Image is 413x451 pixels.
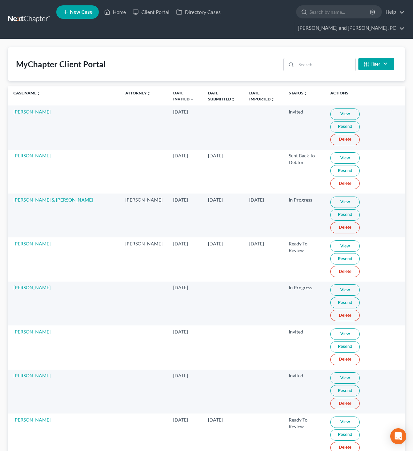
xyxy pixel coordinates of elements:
[283,150,325,194] td: Sent Back To Debtor
[330,121,360,133] a: Resend
[283,105,325,149] td: Invited
[330,385,360,396] a: Resend
[330,266,360,277] a: Delete
[330,341,360,353] a: Resend
[330,354,360,365] a: Delete
[13,417,51,423] a: [PERSON_NAME]
[330,253,360,265] a: Resend
[173,373,188,378] span: [DATE]
[13,329,51,334] a: [PERSON_NAME]
[208,241,223,246] span: [DATE]
[330,178,360,189] a: Delete
[309,6,371,18] input: Search by name...
[173,197,188,203] span: [DATE]
[173,241,188,246] span: [DATE]
[330,310,360,321] a: Delete
[283,194,325,237] td: In Progress
[283,282,325,325] td: In Progress
[382,6,405,18] a: Help
[283,370,325,414] td: Invited
[173,153,188,158] span: [DATE]
[208,417,223,423] span: [DATE]
[249,90,275,101] a: Date Importedunfold_more
[173,109,188,115] span: [DATE]
[13,197,93,203] a: [PERSON_NAME] & [PERSON_NAME]
[358,58,394,70] button: Filter
[330,197,360,208] a: View
[13,373,51,378] a: [PERSON_NAME]
[37,91,41,95] i: unfold_more
[330,398,360,409] a: Delete
[390,428,406,444] div: Open Intercom Messenger
[249,241,264,246] span: [DATE]
[330,165,360,176] a: Resend
[190,97,194,101] i: expand_less
[325,86,405,105] th: Actions
[173,329,188,334] span: [DATE]
[147,91,151,95] i: unfold_more
[13,153,51,158] a: [PERSON_NAME]
[271,97,275,101] i: unfold_more
[330,152,360,164] a: View
[294,22,405,34] a: [PERSON_NAME] and [PERSON_NAME], PC
[330,108,360,120] a: View
[16,59,106,70] div: MyChapter Client Portal
[330,372,360,384] a: View
[330,240,360,252] a: View
[231,97,235,101] i: unfold_more
[249,197,264,203] span: [DATE]
[120,194,168,237] td: [PERSON_NAME]
[296,58,355,71] input: Search...
[173,6,224,18] a: Directory Cases
[283,237,325,281] td: Ready To Review
[330,429,360,441] a: Resend
[173,285,188,290] span: [DATE]
[330,284,360,296] a: View
[13,90,41,95] a: Case Nameunfold_more
[208,90,235,101] a: Date Submittedunfold_more
[101,6,129,18] a: Home
[289,90,307,95] a: Statusunfold_more
[330,328,360,340] a: View
[330,134,360,145] a: Delete
[173,90,194,101] a: Date Invited expand_less
[303,91,307,95] i: unfold_more
[330,209,360,221] a: Resend
[173,417,188,423] span: [DATE]
[13,285,51,290] a: [PERSON_NAME]
[330,297,360,308] a: Resend
[330,222,360,233] a: Delete
[125,90,151,95] a: Attorneyunfold_more
[120,237,168,281] td: [PERSON_NAME]
[13,109,51,115] a: [PERSON_NAME]
[330,417,360,428] a: View
[283,325,325,369] td: Invited
[129,6,173,18] a: Client Portal
[208,153,223,158] span: [DATE]
[70,10,92,15] span: New Case
[13,241,51,246] a: [PERSON_NAME]
[208,197,223,203] span: [DATE]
